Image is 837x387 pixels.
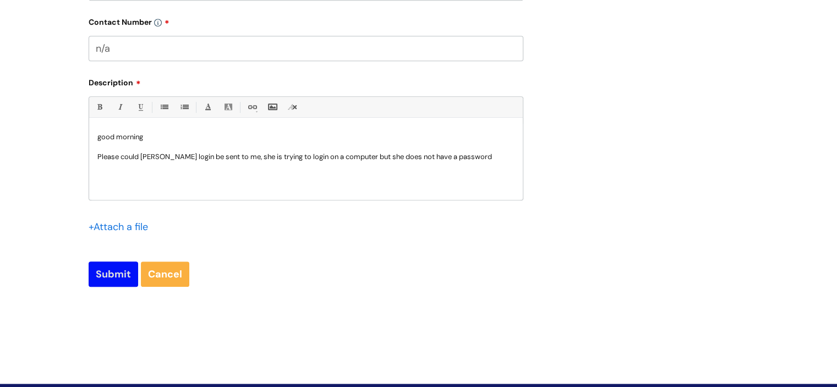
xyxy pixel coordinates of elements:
[89,261,138,287] input: Submit
[286,100,299,114] a: Remove formatting (Ctrl-\)
[133,100,147,114] a: Underline(Ctrl-U)
[97,152,515,162] p: Please could [PERSON_NAME] login be sent to me, she is trying to login on a computer but she does...
[89,218,155,236] div: Attach a file
[154,19,162,26] img: info-icon.svg
[89,74,523,88] label: Description
[221,100,235,114] a: Back Color
[113,100,127,114] a: Italic (Ctrl-I)
[89,14,523,27] label: Contact Number
[141,261,189,287] a: Cancel
[92,100,106,114] a: Bold (Ctrl-B)
[97,132,515,142] p: good morning
[157,100,171,114] a: • Unordered List (Ctrl-Shift-7)
[201,100,215,114] a: Font Color
[177,100,191,114] a: 1. Ordered List (Ctrl-Shift-8)
[265,100,279,114] a: Insert Image...
[245,100,259,114] a: Link
[89,220,94,233] span: +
